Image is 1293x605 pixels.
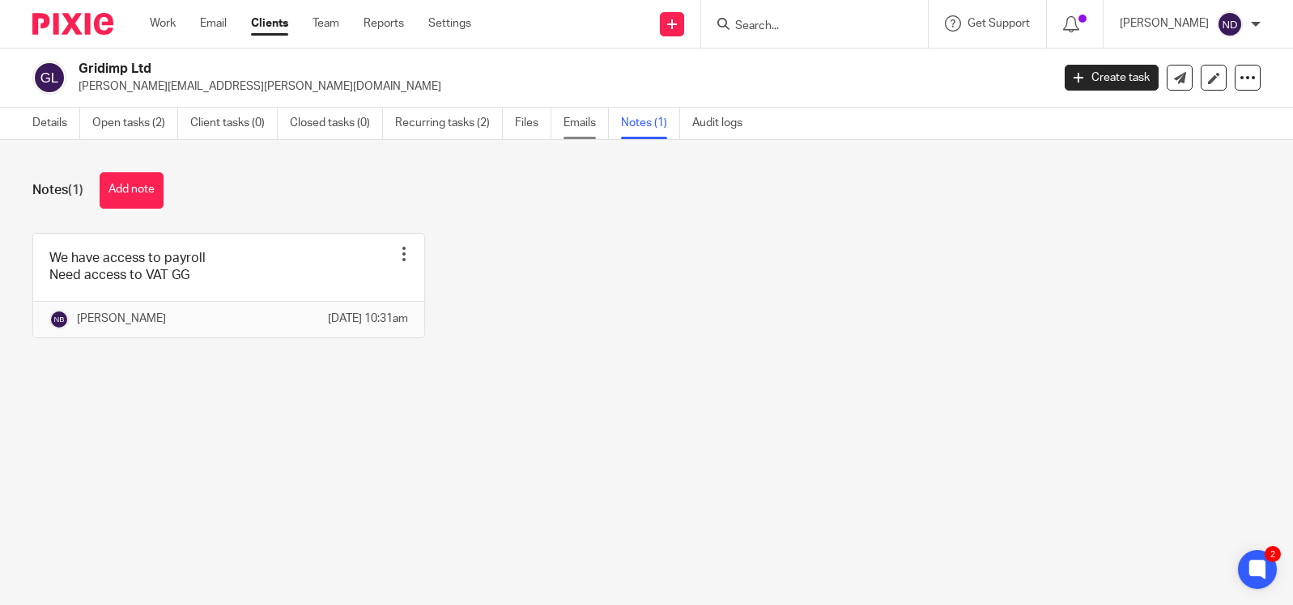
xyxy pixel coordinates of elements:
[32,108,80,139] a: Details
[77,311,166,327] p: [PERSON_NAME]
[395,108,503,139] a: Recurring tasks (2)
[564,108,609,139] a: Emails
[1120,15,1209,32] p: [PERSON_NAME]
[290,108,383,139] a: Closed tasks (0)
[100,172,164,209] button: Add note
[1217,11,1243,37] img: svg%3E
[515,108,551,139] a: Files
[1065,65,1159,91] a: Create task
[92,108,178,139] a: Open tasks (2)
[328,311,408,327] p: [DATE] 10:31am
[32,182,83,199] h1: Notes
[32,13,113,35] img: Pixie
[1265,546,1281,562] div: 2
[692,108,755,139] a: Audit logs
[251,15,288,32] a: Clients
[428,15,471,32] a: Settings
[621,108,680,139] a: Notes (1)
[734,19,879,34] input: Search
[313,15,339,32] a: Team
[79,78,1040,95] p: [PERSON_NAME][EMAIL_ADDRESS][PERSON_NAME][DOMAIN_NAME]
[150,15,176,32] a: Work
[190,108,278,139] a: Client tasks (0)
[68,184,83,197] span: (1)
[49,310,69,329] img: svg%3E
[968,18,1030,29] span: Get Support
[32,61,66,95] img: svg%3E
[79,61,848,78] h2: Gridimp Ltd
[364,15,404,32] a: Reports
[200,15,227,32] a: Email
